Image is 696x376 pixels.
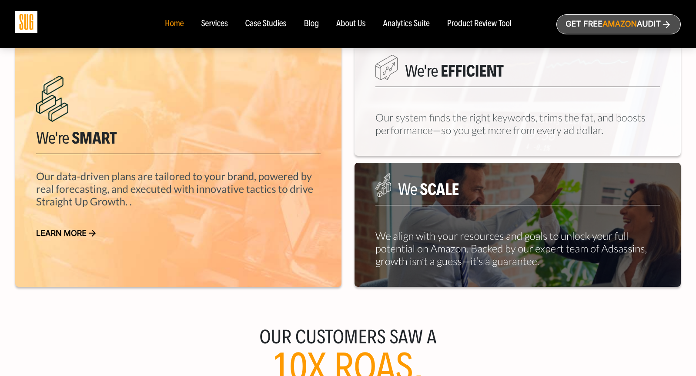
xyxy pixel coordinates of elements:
[36,229,321,238] a: Learn more
[556,14,681,34] a: Get freeAmazonAudit
[15,11,37,33] img: Sug
[336,19,366,29] a: About Us
[375,55,398,80] img: We are Smart
[165,19,184,29] a: Home
[602,20,637,29] span: Amazon
[72,128,117,148] span: Smart
[420,179,459,199] span: Scale
[375,111,660,137] p: Our system finds the right keywords, trims the fat, and boosts performance—so you get more from e...
[383,19,430,29] a: Analytics Suite
[36,158,321,208] p: Our data-driven plans are tailored to your brand, powered by real forecasting, and executed with ...
[375,173,391,197] img: We are Smart
[304,19,319,29] a: Blog
[36,129,321,154] h5: We're
[375,230,660,268] p: We align with your resources and goals to unlock your full potential on Amazon. Backed by our exp...
[36,76,68,122] img: We are Smart
[375,180,660,205] h5: We
[447,19,512,29] a: Product Review Tool
[201,19,228,29] a: Services
[441,60,503,81] span: Efficient
[375,62,660,87] h5: We're
[245,19,287,29] a: Case Studies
